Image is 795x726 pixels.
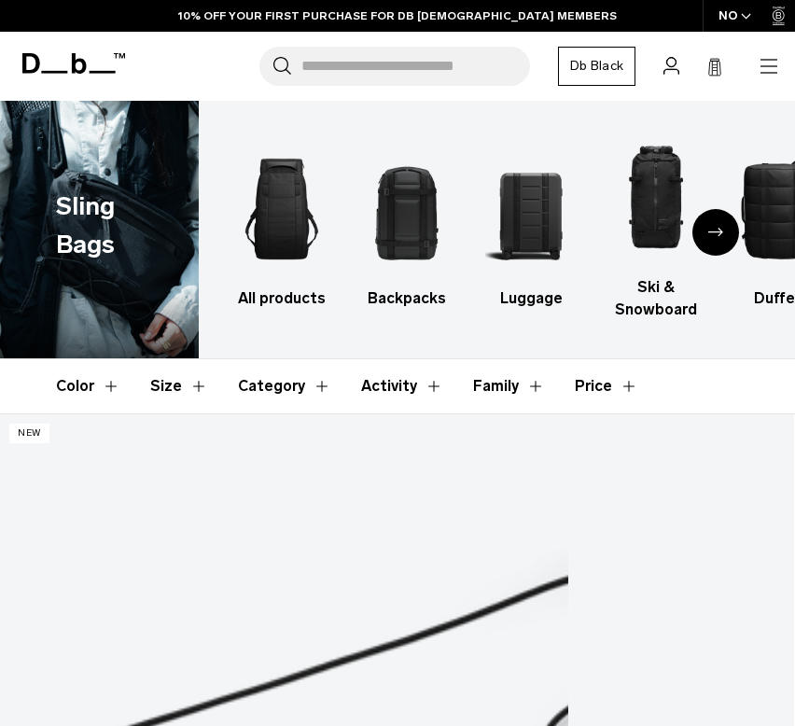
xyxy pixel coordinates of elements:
h3: Backpacks [360,287,452,310]
img: Db [236,140,328,278]
img: Db [360,140,452,278]
h1: Sling Bags [56,188,136,263]
p: New [9,424,49,443]
li: 2 / 10 [360,140,452,310]
a: Db Black [558,47,635,86]
li: 3 / 10 [485,140,577,310]
div: Next slide [692,209,739,256]
h3: All products [236,287,328,310]
h3: Luggage [485,287,577,310]
button: Toggle Filter [150,359,208,413]
img: Db [609,129,701,267]
img: Db [485,140,577,278]
button: Toggle Price [575,359,638,413]
li: 4 / 10 [609,129,701,321]
button: Toggle Filter [56,359,120,413]
a: 10% OFF YOUR FIRST PURCHASE FOR DB [DEMOGRAPHIC_DATA] MEMBERS [178,7,617,24]
a: Db Ski & Snowboard [609,129,701,321]
button: Toggle Filter [473,359,545,413]
h3: Ski & Snowboard [609,276,701,321]
button: Toggle Filter [361,359,443,413]
a: Db Luggage [485,140,577,310]
a: Db Backpacks [360,140,452,310]
li: 1 / 10 [236,140,328,310]
a: Db All products [236,140,328,310]
button: Toggle Filter [238,359,331,413]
